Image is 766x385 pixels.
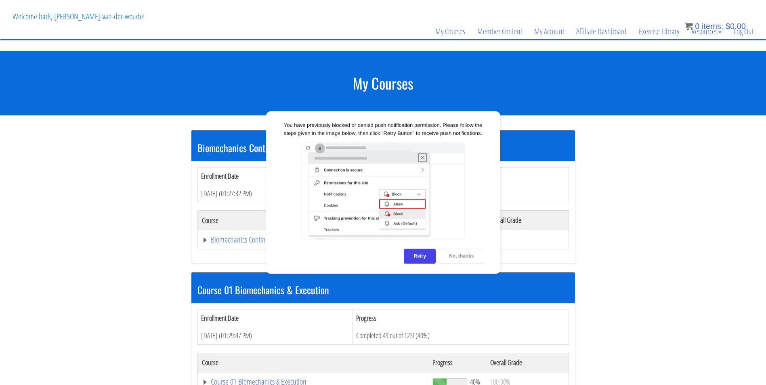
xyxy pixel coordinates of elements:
a: Member Content [471,12,528,51]
th: Course [197,211,426,230]
th: Progress [353,310,569,327]
th: Overall Grade [486,353,569,372]
a: Biomechanics Continued Education [202,236,423,244]
td: [DATE] (01:29:47 PM) [197,327,353,344]
a: My Account [528,12,570,51]
a: Exercise Library [633,12,685,51]
h3: Biomechanics Continued Education [197,142,569,153]
th: Enrollment Date [197,167,337,185]
a: My Courses [429,12,471,51]
th: Enrollment Date [197,310,353,327]
th: Overall Grade [485,211,569,230]
div: Retry [404,249,436,264]
img: icon11.png [685,22,693,30]
div: You have previously blocked or denied push notification permission. Please follow the steps given... [282,121,484,138]
a: Resources [685,12,728,51]
span: 0 [695,22,699,31]
bdi: 0.00 [726,22,746,31]
div: No, thanks [439,249,484,264]
th: Progress [428,353,486,372]
a: Affiliate Dashboard [570,12,633,51]
h3: Course 01 Biomechanics & Execution [197,285,569,295]
td: [DATE] (01:27:32 PM) [197,185,337,202]
td: N/A [485,230,569,249]
span: $ [726,22,730,31]
a: 0 items: $0.00 [685,22,746,31]
span: items: [702,22,723,31]
td: Completed 49 out of 123! (40%) [353,327,569,344]
a: Log Out [728,12,760,51]
th: Course [197,353,428,372]
p: Welcome back, [PERSON_NAME]-van-der-woude! [6,0,151,33]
